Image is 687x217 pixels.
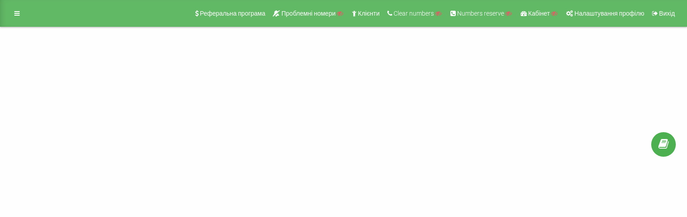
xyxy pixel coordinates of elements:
[200,10,266,17] span: Реферальна програма
[394,10,434,17] span: Clear numbers
[457,10,504,17] span: Numbers reserve
[281,10,335,17] span: Проблемні номери
[528,10,550,17] span: Кабінет
[659,10,675,17] span: Вихід
[574,10,644,17] span: Налаштування профілю
[358,10,380,17] span: Клієнти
